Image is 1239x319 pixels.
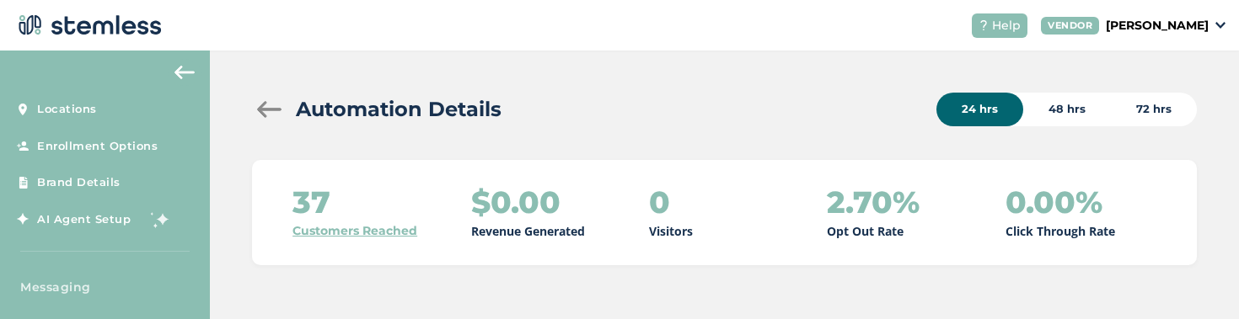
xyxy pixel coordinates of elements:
[37,174,121,191] span: Brand Details
[471,185,560,219] h2: $0.00
[1155,238,1239,319] iframe: Chat Widget
[471,222,585,240] p: Revenue Generated
[13,8,162,42] img: logo-dark-0685b13c.svg
[1006,222,1115,240] p: Click Through Rate
[827,222,904,240] p: Opt Out Rate
[292,222,417,240] a: Customers Reached
[296,94,501,125] h2: Automation Details
[827,185,920,219] h2: 2.70%
[174,66,195,79] img: icon-arrow-back-accent-c549486e.svg
[1041,17,1099,35] div: VENDOR
[1111,93,1197,126] div: 72 hrs
[37,138,158,155] span: Enrollment Options
[1106,17,1209,35] p: [PERSON_NAME]
[936,93,1023,126] div: 24 hrs
[1023,93,1111,126] div: 48 hrs
[649,222,693,240] p: Visitors
[1006,185,1102,219] h2: 0.00%
[37,211,131,228] span: AI Agent Setup
[649,185,670,219] h2: 0
[1215,22,1226,29] img: icon_down-arrow-small-66adaf34.svg
[992,17,1021,35] span: Help
[143,202,177,236] img: glitter-stars-b7820f95.gif
[37,101,97,118] span: Locations
[292,185,330,219] h2: 37
[979,20,989,30] img: icon-help-white-03924b79.svg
